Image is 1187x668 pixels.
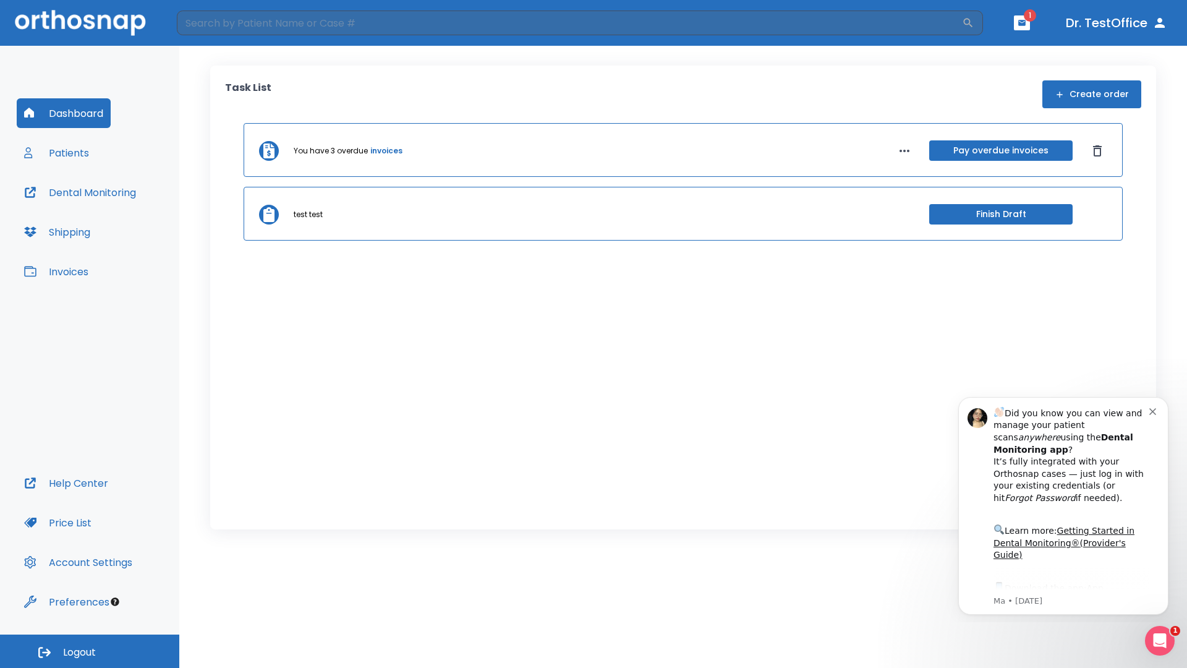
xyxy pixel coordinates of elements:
[929,140,1073,161] button: Pay overdue invoices
[17,217,98,247] button: Shipping
[294,209,323,220] p: test test
[17,257,96,286] button: Invoices
[294,145,368,156] p: You have 3 overdue
[1170,626,1180,636] span: 1
[17,138,96,168] button: Patients
[1061,12,1172,34] button: Dr. TestOffice
[17,98,111,128] button: Dashboard
[225,80,271,108] p: Task List
[17,468,116,498] button: Help Center
[1024,9,1036,22] span: 1
[1087,141,1107,161] button: Dismiss
[15,10,146,35] img: Orthosnap
[940,386,1187,622] iframe: Intercom notifications message
[17,178,143,207] button: Dental Monitoring
[1042,80,1141,108] button: Create order
[929,204,1073,225] button: Finish Draft
[54,194,210,257] div: Download the app: | ​ Let us know if you need help getting started!
[1145,626,1175,656] iframe: Intercom live chat
[177,11,962,35] input: Search by Patient Name or Case #
[54,210,210,221] p: Message from Ma, sent 7w ago
[17,587,117,617] button: Preferences
[109,596,121,607] div: Tooltip anchor
[17,547,140,577] button: Account Settings
[17,508,99,537] button: Price List
[370,145,402,156] a: invoices
[63,646,96,659] span: Logout
[210,19,219,29] button: Dismiss notification
[54,197,164,220] a: App Store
